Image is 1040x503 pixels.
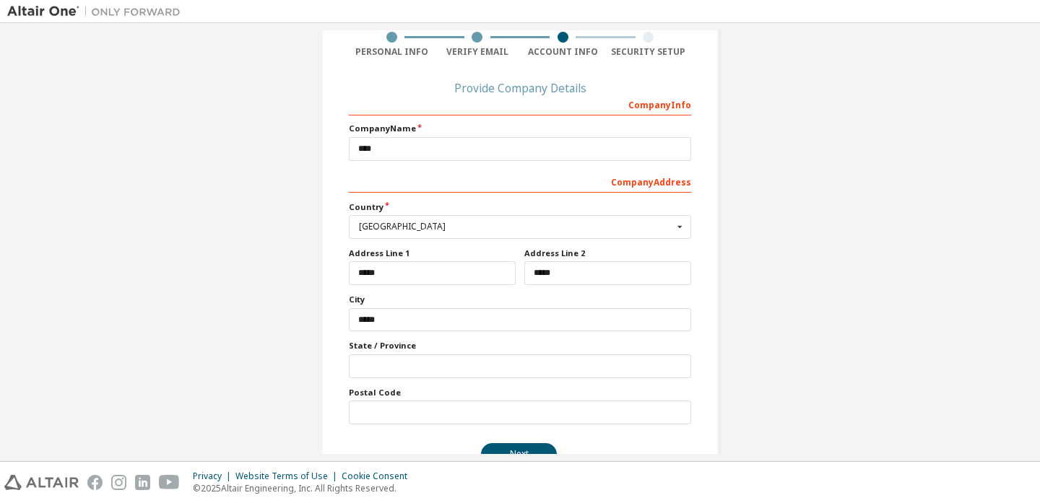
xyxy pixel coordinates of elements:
label: Postal Code [349,387,691,398]
label: Address Line 2 [524,248,691,259]
div: Privacy [193,471,235,482]
label: City [349,294,691,305]
div: Personal Info [349,46,435,58]
div: Company Address [349,170,691,193]
label: Company Name [349,123,691,134]
div: Provide Company Details [349,84,691,92]
div: Verify Email [435,46,521,58]
p: © 2025 Altair Engineering, Inc. All Rights Reserved. [193,482,416,494]
div: Security Setup [606,46,692,58]
div: Cookie Consent [342,471,416,482]
img: linkedin.svg [135,475,150,490]
div: Website Terms of Use [235,471,342,482]
img: youtube.svg [159,475,180,490]
button: Next [481,443,557,465]
img: facebook.svg [87,475,103,490]
img: Altair One [7,4,188,19]
div: Account Info [520,46,606,58]
label: Country [349,201,691,213]
img: altair_logo.svg [4,475,79,490]
label: State / Province [349,340,691,351]
img: instagram.svg [111,475,126,490]
div: Company Info [349,92,691,115]
div: [GEOGRAPHIC_DATA] [359,222,673,231]
label: Address Line 1 [349,248,516,259]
